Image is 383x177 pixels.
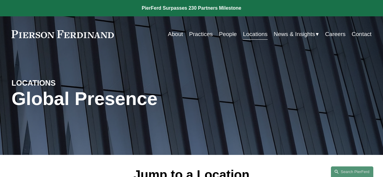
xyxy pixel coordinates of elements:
[219,28,237,40] a: People
[12,88,252,109] h1: Global Presence
[274,29,315,39] span: News & Insights
[189,28,213,40] a: Practices
[243,28,267,40] a: Locations
[168,28,183,40] a: About
[352,28,372,40] a: Contact
[274,28,319,40] a: folder dropdown
[325,28,346,40] a: Careers
[331,166,373,177] a: Search this site
[12,78,101,88] h4: LOCATIONS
